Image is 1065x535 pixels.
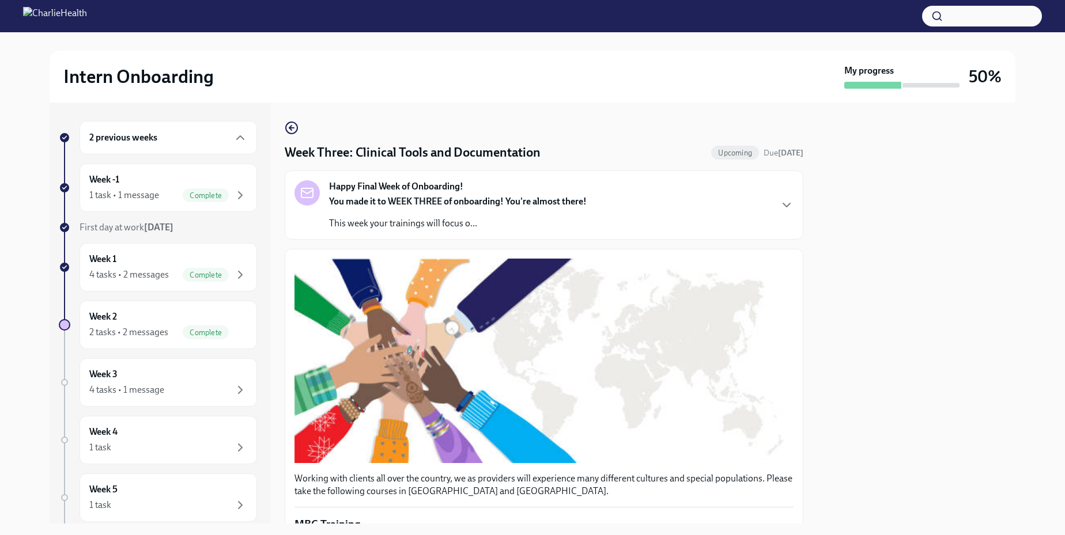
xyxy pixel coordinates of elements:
span: Complete [183,271,229,279]
strong: You made it to WEEK THREE of onboarding! You're almost there! [329,196,587,207]
h6: Week 1 [89,253,116,265]
button: Zoom image [294,259,794,463]
strong: My progress [844,64,894,77]
div: 2 tasks • 2 messages [89,326,168,339]
div: 4 tasks • 1 message [89,384,164,396]
div: 1 task • 1 message [89,189,159,202]
h3: 50% [969,66,1002,87]
h6: Week -1 [89,173,119,186]
img: CharlieHealth [23,7,87,25]
span: Due [764,148,803,158]
strong: Happy Final Week of Onboarding! [329,180,463,193]
a: Week 22 tasks • 2 messagesComplete [59,301,257,349]
a: Week 51 task [59,473,257,522]
div: 1 task [89,499,111,511]
h6: Week 2 [89,310,117,323]
h6: 2 previous weeks [89,131,157,144]
a: Week 41 task [59,416,257,464]
span: Upcoming [711,149,759,157]
span: First day at work [80,222,173,233]
div: 4 tasks • 2 messages [89,268,169,281]
div: 2 previous weeks [80,121,257,154]
h4: Week Three: Clinical Tools and Documentation [285,144,541,161]
strong: [DATE] [778,148,803,158]
a: Week 14 tasks • 2 messagesComplete [59,243,257,291]
div: 1 task [89,441,111,454]
span: Complete [183,328,229,337]
strong: [DATE] [144,222,173,233]
p: This week your trainings will focus o... [329,217,587,230]
h6: Week 5 [89,483,118,496]
h2: Intern Onboarding [63,65,214,88]
span: Complete [183,191,229,200]
a: Week 34 tasks • 1 message [59,358,257,407]
a: Week -11 task • 1 messageComplete [59,164,257,212]
p: MBC Training [294,517,794,532]
span: September 23rd, 2025 08:00 [764,147,803,158]
h6: Week 4 [89,426,118,438]
p: Working with clients all over the country, we as providers will experience many different culture... [294,472,794,498]
a: First day at work[DATE] [59,221,257,234]
h6: Week 3 [89,368,118,381]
